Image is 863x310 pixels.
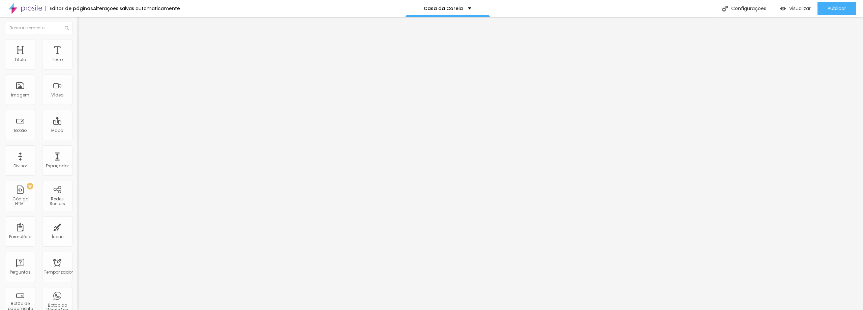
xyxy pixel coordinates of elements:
font: Texto [52,57,63,62]
font: Redes Sociais [50,196,65,206]
input: Buscar elemento [5,22,72,34]
font: Divisor [13,163,27,169]
font: Vídeo [51,92,63,98]
font: Espaçador [46,163,69,169]
font: Alterações salvas automaticamente [93,5,180,12]
font: Ícone [52,234,63,239]
font: Código HTML [12,196,28,206]
font: Editor de páginas [50,5,93,12]
font: Visualizar [789,5,811,12]
iframe: Editor [78,17,863,310]
font: Botão [14,128,27,133]
img: view-1.svg [780,6,786,11]
font: Mapa [51,128,63,133]
font: Casa da Coreia [424,5,463,12]
font: Formulário [9,234,31,239]
font: Perguntas [10,269,31,275]
button: Publicar [817,2,856,15]
font: Imagem [11,92,29,98]
font: Publicar [828,5,846,12]
font: Configurações [731,5,766,12]
img: Ícone [65,26,69,30]
font: Título [14,57,26,62]
button: Visualizar [773,2,817,15]
font: Temporizador [44,269,73,275]
img: Ícone [722,6,728,11]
